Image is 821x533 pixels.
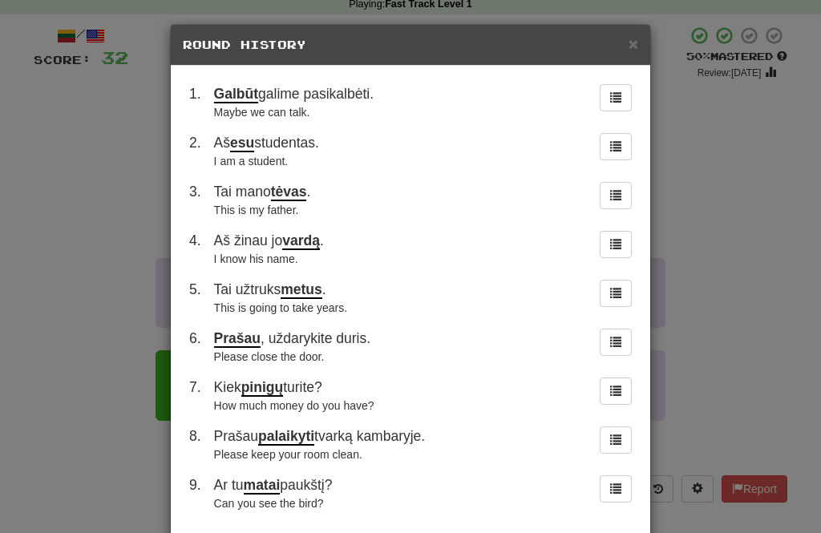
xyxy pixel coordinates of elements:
td: 2 . [183,127,208,176]
u: Prašau [214,330,261,348]
u: metus [281,281,322,299]
u: palaikyti [258,428,314,446]
div: Please close the door. [214,349,580,365]
div: I am a student. [214,153,580,169]
div: Can you see the bird? [214,495,580,511]
td: 1 . [183,78,208,127]
span: Tai užtruks . [214,281,326,299]
div: This is my father. [214,202,580,218]
span: Prašau tvarką kambaryje. [214,428,426,446]
u: esu [230,135,254,152]
td: 6 . [183,322,208,371]
div: Maybe we can talk. [214,104,580,120]
span: × [629,34,638,53]
div: This is going to take years. [214,300,580,316]
span: galime pasikalbėti. [214,86,374,103]
span: Tai mano . [214,184,311,201]
span: Kiek turite? [214,379,322,397]
div: I know his name. [214,251,580,267]
span: Aš studentas. [214,135,319,152]
h5: Round History [183,37,638,53]
div: Please keep your room clean. [214,446,580,462]
u: tėvas [271,184,307,201]
u: pinigų [241,379,283,397]
div: How much money do you have? [214,398,580,414]
u: vardą [282,232,320,250]
button: Close [629,35,638,52]
span: Aš žinau jo . [214,232,324,250]
span: , uždarykite duris. [214,330,371,348]
td: 7 . [183,371,208,420]
td: 9 . [183,469,208,518]
td: 4 . [183,224,208,273]
span: Ar tu paukštį? [214,477,333,495]
u: matai [244,477,281,495]
td: 5 . [183,273,208,322]
td: 3 . [183,176,208,224]
u: Galbūt [214,86,258,103]
td: 8 . [183,420,208,469]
